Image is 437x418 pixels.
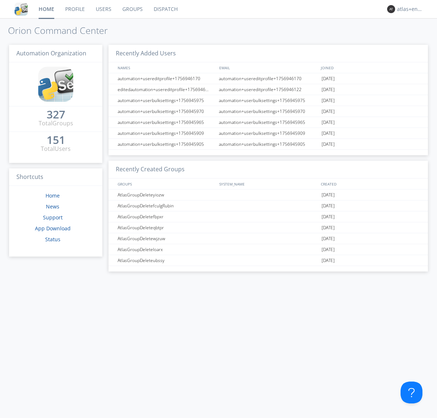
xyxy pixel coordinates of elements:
[217,139,320,149] div: automation+userbulksettings+1756945905
[116,106,217,117] div: automation+userbulksettings+1756945970
[322,222,335,233] span: [DATE]
[116,233,217,244] div: AtlasGroupDeletewjzuw
[217,128,320,138] div: automation+userbulksettings+1756945909
[16,49,86,57] span: Automation Organization
[397,5,424,13] div: atlas+english0002
[116,95,217,106] div: automation+userbulksettings+1756945975
[322,106,335,117] span: [DATE]
[116,73,217,84] div: automation+usereditprofile+1756946170
[109,139,428,150] a: automation+userbulksettings+1756945905automation+userbulksettings+1756945905[DATE]
[9,168,102,186] h3: Shortcuts
[47,111,65,119] a: 327
[109,211,428,222] a: AtlasGroupDeletefbpxr[DATE]
[109,255,428,266] a: AtlasGroupDeleteubssy[DATE]
[217,179,319,189] div: SYSTEM_NAME
[38,67,73,102] img: cddb5a64eb264b2086981ab96f4c1ba7
[109,233,428,244] a: AtlasGroupDeletewjzuw[DATE]
[116,179,216,189] div: GROUPS
[45,236,60,243] a: Status
[217,84,320,95] div: automation+usereditprofile+1756946122
[322,190,335,200] span: [DATE]
[116,190,217,200] div: AtlasGroupDeleteyiozw
[322,200,335,211] span: [DATE]
[39,119,73,128] div: Total Groups
[217,73,320,84] div: automation+usereditprofile+1756946170
[109,161,428,179] h3: Recently Created Groups
[116,222,217,233] div: AtlasGroupDeleteqbtpr
[43,214,63,221] a: Support
[322,95,335,106] span: [DATE]
[109,222,428,233] a: AtlasGroupDeleteqbtpr[DATE]
[116,200,217,211] div: AtlasGroupDeletefculgRubin
[116,62,216,73] div: NAMES
[217,95,320,106] div: automation+userbulksettings+1756945975
[322,255,335,266] span: [DATE]
[217,62,319,73] div: EMAIL
[116,128,217,138] div: automation+userbulksettings+1756945909
[46,192,60,199] a: Home
[401,382,422,403] iframe: Toggle Customer Support
[217,117,320,128] div: automation+userbulksettings+1756945965
[387,5,395,13] img: 373638.png
[116,255,217,266] div: AtlasGroupDeleteubssy
[322,139,335,150] span: [DATE]
[109,244,428,255] a: AtlasGroupDeleteloarx[DATE]
[47,136,65,145] a: 151
[109,84,428,95] a: editedautomation+usereditprofile+1756946122automation+usereditprofile+1756946122[DATE]
[109,200,428,211] a: AtlasGroupDeletefculgRubin[DATE]
[116,117,217,128] div: automation+userbulksettings+1756945965
[322,244,335,255] span: [DATE]
[47,136,65,144] div: 151
[322,84,335,95] span: [DATE]
[109,190,428,200] a: AtlasGroupDeleteyiozw[DATE]
[109,73,428,84] a: automation+usereditprofile+1756946170automation+usereditprofile+1756946170[DATE]
[322,211,335,222] span: [DATE]
[46,203,59,210] a: News
[116,211,217,222] div: AtlasGroupDeletefbpxr
[322,128,335,139] span: [DATE]
[319,179,421,189] div: CREATED
[116,139,217,149] div: automation+userbulksettings+1756945905
[319,62,421,73] div: JOINED
[109,128,428,139] a: automation+userbulksettings+1756945909automation+userbulksettings+1756945909[DATE]
[35,225,71,232] a: App Download
[109,106,428,117] a: automation+userbulksettings+1756945970automation+userbulksettings+1756945970[DATE]
[109,45,428,63] h3: Recently Added Users
[47,111,65,118] div: 327
[109,95,428,106] a: automation+userbulksettings+1756945975automation+userbulksettings+1756945975[DATE]
[109,117,428,128] a: automation+userbulksettings+1756945965automation+userbulksettings+1756945965[DATE]
[322,73,335,84] span: [DATE]
[322,233,335,244] span: [DATE]
[116,244,217,255] div: AtlasGroupDeleteloarx
[15,3,28,16] img: cddb5a64eb264b2086981ab96f4c1ba7
[116,84,217,95] div: editedautomation+usereditprofile+1756946122
[41,145,71,153] div: Total Users
[322,117,335,128] span: [DATE]
[217,106,320,117] div: automation+userbulksettings+1756945970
